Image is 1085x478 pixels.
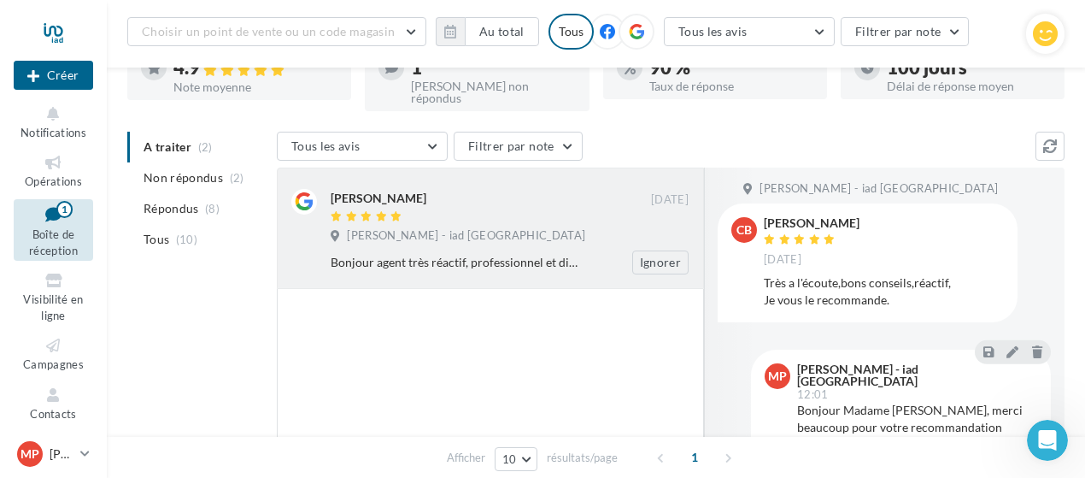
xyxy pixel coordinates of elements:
a: Boîte de réception1 [14,199,93,262]
a: Contacts [14,382,93,424]
span: (8) [205,202,220,215]
span: MP [768,368,787,385]
span: résultats/page [547,450,618,466]
div: Suivez ce pas à pas et si besoin, écrivez-nous à [24,129,318,170]
span: CB [736,221,752,239]
div: Bonjour agent très réactif, professionnel et disponible facilement, même le we. Nous a constitué ... [331,254,578,271]
p: Il reste environ 2 minutes [172,227,325,245]
div: 1 [56,201,73,218]
iframe: Intercom live chat [1027,420,1068,461]
button: Tous les avis [277,132,448,161]
div: Fermer [300,8,331,38]
div: Tous [548,14,594,50]
span: Tous les avis [678,24,748,38]
div: Collecter par QR code [66,364,290,381]
span: Contacts [30,407,77,421]
div: 90 % [649,58,813,77]
button: Notifications [14,101,93,143]
span: Non répondus [144,169,223,186]
span: Notifications [21,126,86,139]
a: [EMAIL_ADDRESS][DOMAIN_NAME] [74,151,314,168]
div: [PERSON_NAME] [764,217,859,229]
a: Visibilité en ligne [14,268,93,326]
p: 1 étape terminée sur 3 [17,227,155,245]
p: [PERSON_NAME] [50,446,73,463]
span: Choisir un point de vente ou un code magasin [142,24,395,38]
div: Service-Client de Digitaleo [110,186,266,203]
div: 4.9 [173,58,337,78]
img: Profile image for Service-Client [76,180,103,208]
button: Au total [465,17,539,46]
div: Débuter avec les Avis Clients [24,68,318,129]
span: Visibilité en ligne [23,292,83,322]
button: Créer [14,61,93,90]
div: Répondre à vos avis [66,299,290,316]
button: Ignorer [632,251,689,274]
div: [PERSON_NAME] non répondus [411,80,575,104]
div: 2Collecter par QR code [32,358,310,386]
div: [PERSON_NAME] [331,190,426,207]
button: Choisir un point de vente ou un code magasin [127,17,426,46]
a: Opérations [14,150,93,192]
div: Très a l'écoute,bons conseils,réactif, Je vous le recommande. [764,274,1004,309]
button: Tous les avis [664,17,835,46]
button: 10 [495,447,538,471]
div: Délai de réponse moyen [887,80,1051,92]
button: go back [11,7,44,39]
a: Campagnes [14,333,93,375]
span: 12:01 [797,389,829,400]
span: Répondus [144,200,199,217]
button: Filtrer par note [841,17,970,46]
button: Au total [436,17,539,46]
div: [PERSON_NAME] - iad [GEOGRAPHIC_DATA] [797,363,1034,387]
a: MP [PERSON_NAME] [14,438,93,470]
span: 1 [681,444,708,471]
span: [PERSON_NAME] - iad [GEOGRAPHIC_DATA] [759,181,998,197]
span: Tous les avis [291,139,361,153]
span: Campagnes [23,357,84,371]
span: Boîte de réception [29,227,78,257]
div: 1 [411,58,575,77]
span: [DATE] [764,252,801,268]
span: Tous [144,231,169,248]
span: Opérations [25,174,82,188]
button: Filtrer par note [454,132,583,161]
span: 10 [502,452,517,466]
span: [DATE] [651,192,689,208]
div: 100 jours [887,58,1051,77]
div: Nouvelle campagne [14,61,93,90]
div: Répondre à vos avis [32,293,310,321]
div: Taux de réponse [649,80,813,92]
span: (2) [230,171,244,185]
div: Note moyenne [173,81,337,93]
span: [PERSON_NAME] - iad [GEOGRAPHIC_DATA] [347,228,585,244]
span: Afficher [447,450,485,466]
span: MP [21,446,39,463]
span: (10) [176,233,197,246]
